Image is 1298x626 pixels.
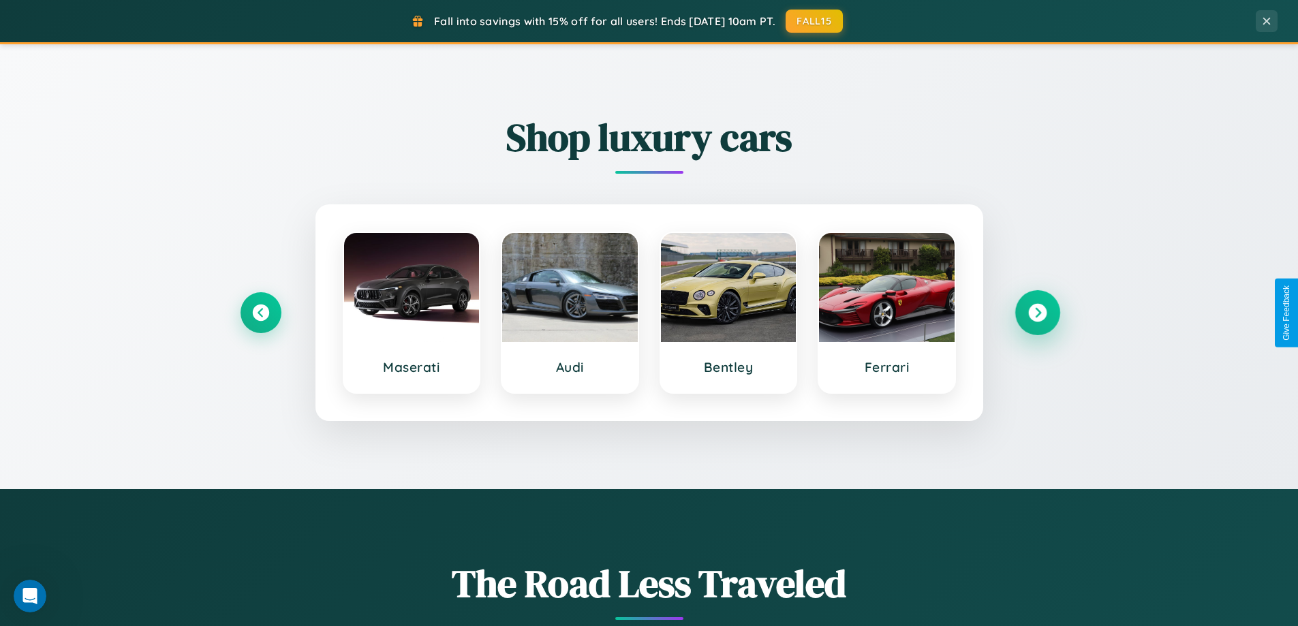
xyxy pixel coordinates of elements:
h3: Maserati [358,359,466,375]
span: Fall into savings with 15% off for all users! Ends [DATE] 10am PT. [434,14,775,28]
h2: Shop luxury cars [241,111,1058,163]
h3: Bentley [675,359,783,375]
button: FALL15 [786,10,843,33]
h3: Ferrari [833,359,941,375]
h3: Audi [516,359,624,375]
iframe: Intercom live chat [14,580,46,612]
div: Give Feedback [1282,285,1291,341]
h1: The Road Less Traveled [241,557,1058,610]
